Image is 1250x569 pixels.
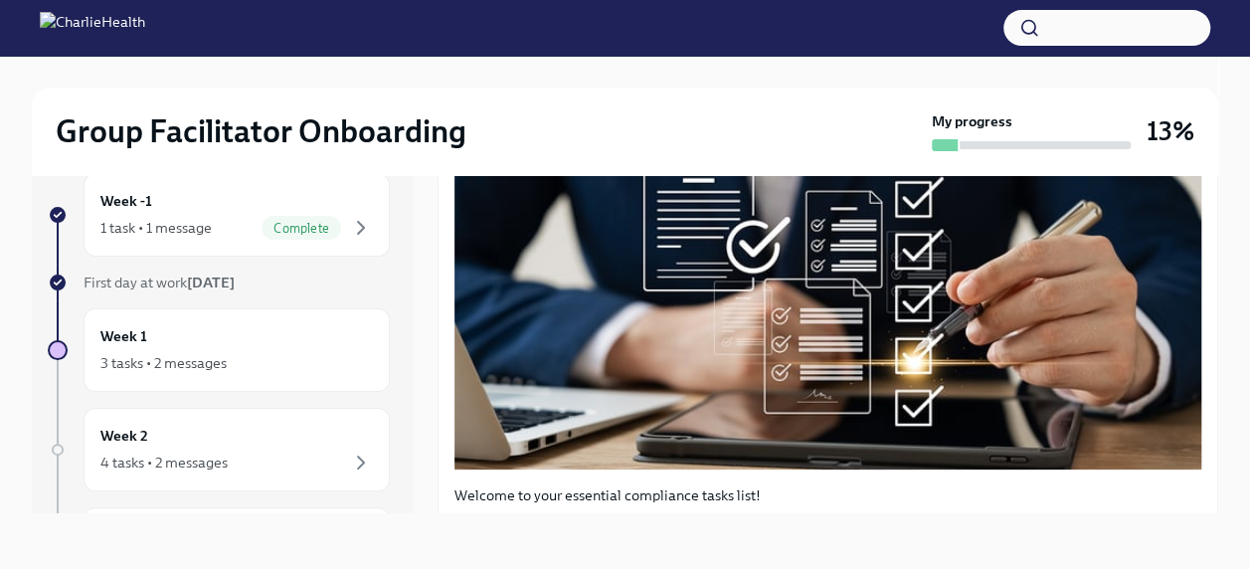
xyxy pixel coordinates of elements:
[100,218,212,238] div: 1 task • 1 message
[100,190,152,212] h6: Week -1
[100,425,148,447] h6: Week 2
[100,325,147,347] h6: Week 1
[932,111,1012,131] strong: My progress
[56,111,466,151] h2: Group Facilitator Onboarding
[454,485,1201,505] p: Welcome to your essential compliance tasks list!
[187,274,235,291] strong: [DATE]
[48,408,390,491] a: Week 24 tasks • 2 messages
[40,12,145,44] img: CharlieHealth
[48,308,390,392] a: Week 13 tasks • 2 messages
[454,80,1201,470] button: Zoom image
[1147,113,1194,149] h3: 13%
[48,173,390,257] a: Week -11 task • 1 messageComplete
[100,453,228,473] div: 4 tasks • 2 messages
[100,353,227,373] div: 3 tasks • 2 messages
[262,221,341,236] span: Complete
[48,273,390,292] a: First day at work[DATE]
[84,274,235,291] span: First day at work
